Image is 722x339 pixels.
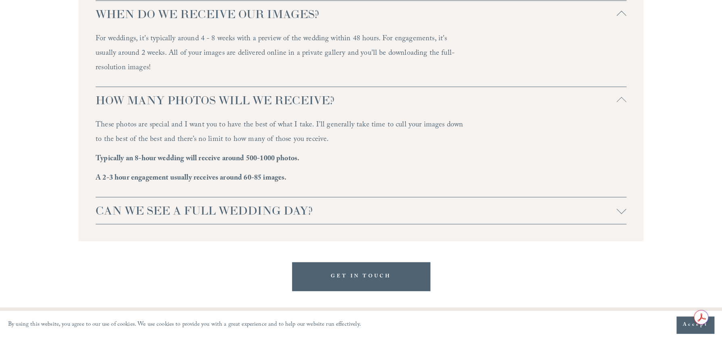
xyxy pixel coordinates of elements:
[676,316,714,333] button: Accept
[682,321,708,329] span: Accept
[96,7,617,21] span: WHEN DO WE RECEIVE OUR IMAGES?
[96,197,626,224] button: CAN WE SEE A FULL WEDDING DAY?
[96,1,626,27] button: WHEN DO WE RECEIVE OUR IMAGES?
[8,319,361,331] p: By using this website, you agree to our use of cookies. We use cookies to provide you with a grea...
[96,153,299,165] strong: Typically an 8-hour wedding will receive around 500-1000 photos.
[96,93,617,107] span: HOW MANY PHOTOS WILL WE RECEIVE?
[96,172,286,185] strong: A 2-3 hour engagement usually receives around 60-85 images.
[292,262,430,291] a: GET IN TOUCH
[96,114,626,197] div: HOW MANY PHOTOS WILL WE RECEIVE?
[96,32,467,76] p: For weddings, it's typically around 4 - 8 weeks with a preview of the wedding within 48 hours. Fo...
[96,203,617,218] span: CAN WE SEE A FULL WEDDING DAY?
[96,27,626,87] div: WHEN DO WE RECEIVE OUR IMAGES?
[96,87,626,114] button: HOW MANY PHOTOS WILL WE RECEIVE?
[96,118,467,147] p: These photos are special and I want you to have the best of what I take. I’ll generally take time...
